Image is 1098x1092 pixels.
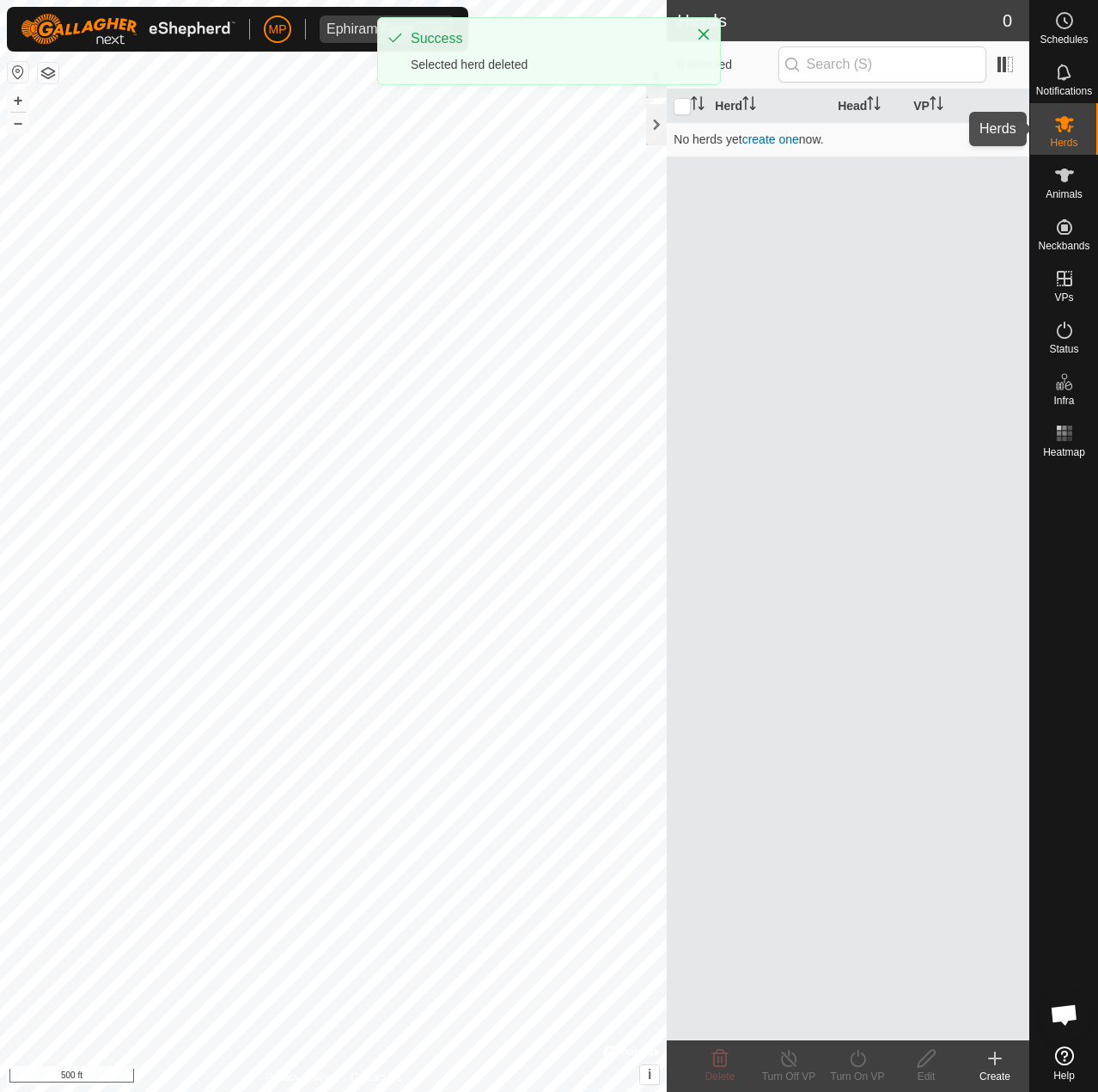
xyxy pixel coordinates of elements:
h2: Herds [677,10,1003,31]
td: No herds yet now. [667,122,1029,156]
button: + [8,90,28,111]
input: Search (S) [778,46,986,83]
a: Privacy Policy [265,1070,330,1085]
div: dropdown trigger [420,15,454,43]
span: Neckbands [1038,241,1089,251]
span: Delete [705,1071,735,1083]
span: 0 selected [677,56,778,74]
div: Turn On VP [823,1069,892,1084]
span: 0 [1003,8,1012,34]
th: Head [831,89,906,123]
span: Notifications [1036,86,1092,96]
span: i [648,1067,651,1082]
div: Selected herd deleted [411,56,679,74]
span: Heatmap [1043,447,1085,457]
div: Edit [892,1069,961,1084]
a: create one [742,132,799,146]
a: Help [1030,1040,1098,1088]
p-sorticon: Activate to sort [742,99,756,113]
div: Create [961,1069,1029,1084]
button: Map Layers [38,63,58,83]
span: VPs [1054,292,1073,303]
img: Gallagher Logo [21,14,235,45]
span: Help [1053,1071,1075,1081]
a: Contact Us [351,1070,401,1085]
span: Animals [1046,189,1083,199]
button: Reset Map [8,62,28,83]
span: Infra [1053,396,1074,406]
button: i [640,1065,659,1084]
div: Success [411,28,679,49]
p-sorticon: Activate to sort [691,99,705,113]
span: Schedules [1040,34,1088,45]
th: VP [906,89,1029,123]
span: Herds [1050,138,1077,148]
span: MP [269,21,287,39]
th: Herd [708,89,831,123]
div: Open chat [1039,989,1090,1040]
div: Ephiram Farm [326,22,413,36]
button: – [8,113,28,133]
span: Status [1049,344,1078,354]
div: Turn Off VP [754,1069,823,1084]
span: Ephiram Farm [320,15,420,43]
p-sorticon: Activate to sort [867,99,881,113]
p-sorticon: Activate to sort [930,99,943,113]
button: Close [692,22,716,46]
